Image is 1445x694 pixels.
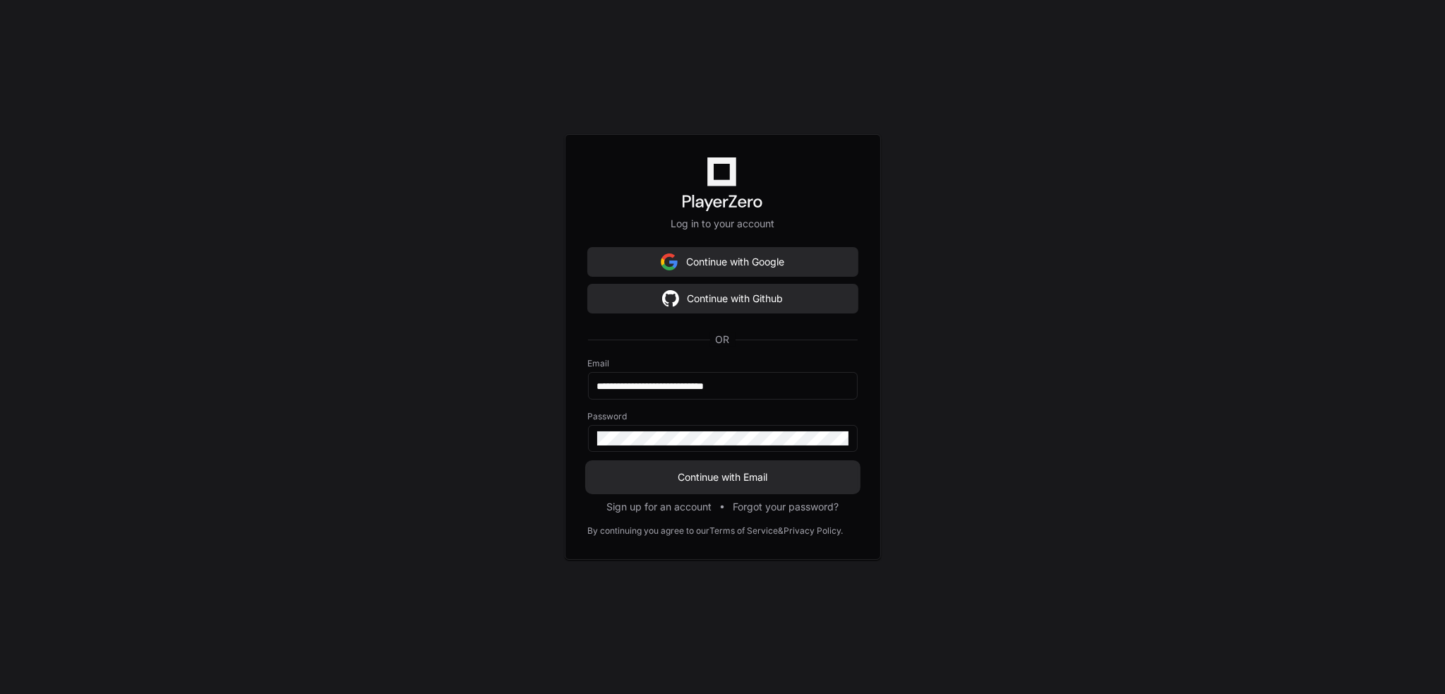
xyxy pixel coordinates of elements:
label: Email [588,358,858,369]
button: Continue with Github [588,285,858,313]
button: Continue with Email [588,463,858,491]
img: Sign in with google [661,248,678,276]
a: Privacy Policy. [784,525,844,537]
button: Sign up for an account [606,500,712,514]
span: OR [710,333,736,347]
button: Continue with Google [588,248,858,276]
a: Terms of Service [710,525,779,537]
span: Continue with Email [588,470,858,484]
label: Password [588,411,858,422]
div: & [779,525,784,537]
img: Sign in with google [662,285,679,313]
p: Log in to your account [588,217,858,231]
button: Forgot your password? [733,500,839,514]
div: By continuing you agree to our [588,525,710,537]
